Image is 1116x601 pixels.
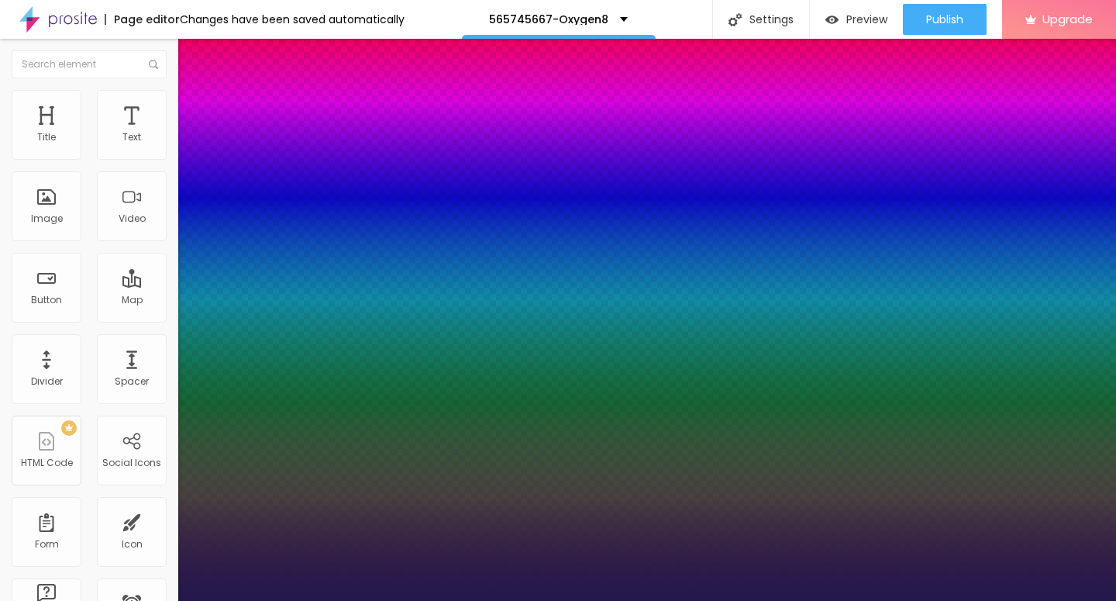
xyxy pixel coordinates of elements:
div: Spacer [115,376,149,387]
img: Icone [728,13,742,26]
span: Publish [926,13,963,26]
div: Video [119,213,146,224]
div: Map [122,295,143,306]
img: view-1.svg [825,13,839,26]
img: Icone [149,60,158,69]
div: Page editor [105,14,180,25]
span: Upgrade [1042,12,1093,26]
div: Button [31,295,62,306]
div: Changes have been saved automatically [180,14,405,25]
div: Text [122,132,141,143]
div: Social Icons [102,458,161,468]
span: Preview [846,13,887,26]
div: Divider [31,376,63,387]
input: Search element [12,50,167,78]
button: Publish [903,4,987,35]
div: HTML Code [21,458,73,468]
div: Icon [122,539,143,550]
div: Form [35,539,59,550]
p: 565745667-Oxygen8 [489,14,608,25]
button: Preview [810,4,903,35]
div: Image [31,213,63,224]
div: Title [37,132,56,143]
